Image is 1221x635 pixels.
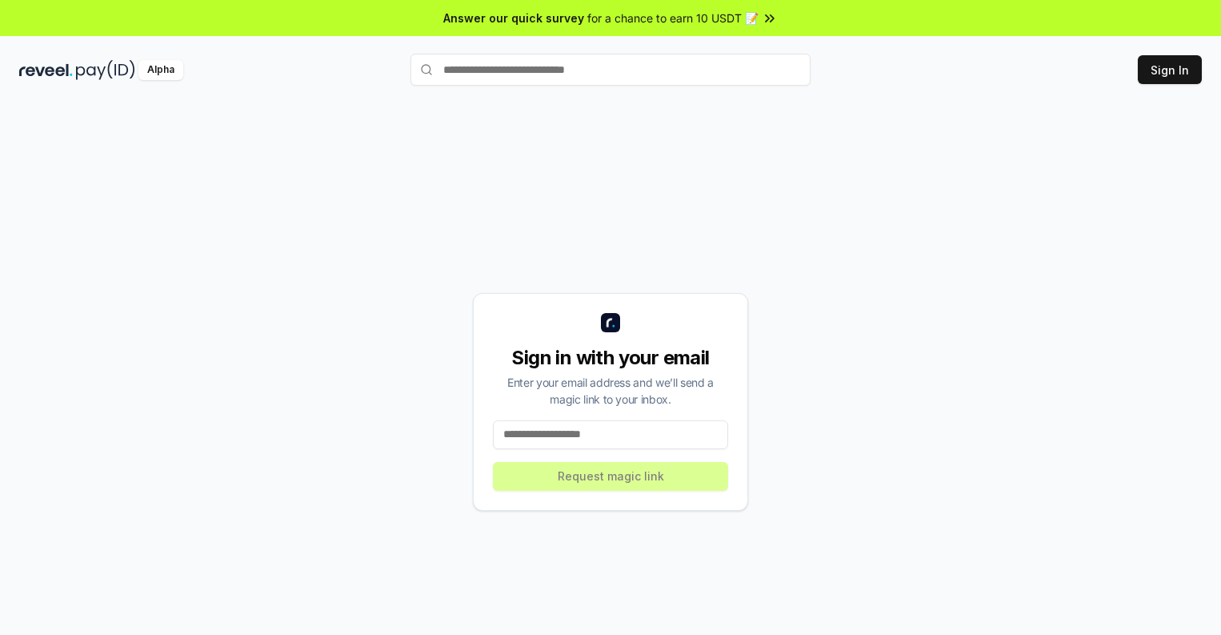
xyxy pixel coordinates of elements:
[587,10,759,26] span: for a chance to earn 10 USDT 📝
[493,374,728,408] div: Enter your email address and we’ll send a magic link to your inbox.
[76,60,135,80] img: pay_id
[1138,55,1202,84] button: Sign In
[138,60,183,80] div: Alpha
[443,10,584,26] span: Answer our quick survey
[601,313,620,332] img: logo_small
[19,60,73,80] img: reveel_dark
[493,345,728,371] div: Sign in with your email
